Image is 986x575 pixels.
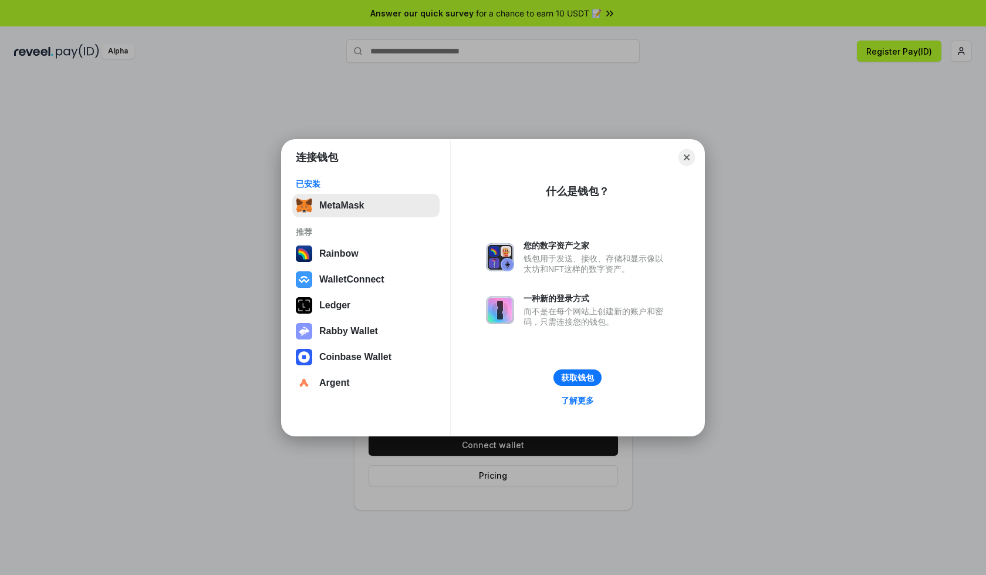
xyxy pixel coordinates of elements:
[292,371,440,395] button: Argent
[292,268,440,291] button: WalletConnect
[546,184,609,199] div: 什么是钱包？
[296,271,312,288] img: svg+xml,%3Csvg%20width%3D%2228%22%20height%3D%2228%22%20viewBox%3D%220%200%2028%2028%22%20fill%3D...
[524,253,669,274] div: 钱包用于发送、接收、存储和显示像以太坊和NFT这样的数字资产。
[486,296,514,324] img: svg+xml,%3Csvg%20xmlns%3D%22http%3A%2F%2Fwww.w3.org%2F2000%2Fsvg%22%20fill%3D%22none%22%20viewBox...
[292,294,440,317] button: Ledger
[296,150,338,164] h1: 连接钱包
[296,246,312,262] img: svg+xml,%3Csvg%20width%3D%22120%22%20height%3D%22120%22%20viewBox%3D%220%200%20120%20120%22%20fil...
[524,306,669,327] div: 而不是在每个网站上创建新的账户和密码，只需连接您的钱包。
[296,375,312,391] img: svg+xml,%3Csvg%20width%3D%2228%22%20height%3D%2228%22%20viewBox%3D%220%200%2028%2028%22%20fill%3D...
[296,197,312,214] img: svg+xml,%3Csvg%20fill%3D%22none%22%20height%3D%2233%22%20viewBox%3D%220%200%2035%2033%22%20width%...
[292,194,440,217] button: MetaMask
[553,369,602,386] button: 获取钱包
[319,248,359,259] div: Rainbow
[561,395,594,406] div: 了解更多
[296,297,312,314] img: svg+xml,%3Csvg%20xmlns%3D%22http%3A%2F%2Fwww.w3.org%2F2000%2Fsvg%22%20width%3D%2228%22%20height%3...
[486,243,514,271] img: svg+xml,%3Csvg%20xmlns%3D%22http%3A%2F%2Fwww.w3.org%2F2000%2Fsvg%22%20fill%3D%22none%22%20viewBox...
[678,149,695,166] button: Close
[292,242,440,265] button: Rainbow
[296,349,312,365] img: svg+xml,%3Csvg%20width%3D%2228%22%20height%3D%2228%22%20viewBox%3D%220%200%2028%2028%22%20fill%3D...
[296,323,312,339] img: svg+xml,%3Csvg%20xmlns%3D%22http%3A%2F%2Fwww.w3.org%2F2000%2Fsvg%22%20fill%3D%22none%22%20viewBox...
[296,179,436,189] div: 已安装
[296,227,436,237] div: 推荐
[524,293,669,304] div: 一种新的登录方式
[524,240,669,251] div: 您的数字资产之家
[554,393,601,408] a: 了解更多
[319,352,391,362] div: Coinbase Wallet
[319,274,384,285] div: WalletConnect
[561,372,594,383] div: 获取钱包
[319,200,364,211] div: MetaMask
[292,320,440,343] button: Rabby Wallet
[319,300,350,311] div: Ledger
[319,326,378,337] div: Rabby Wallet
[319,378,350,388] div: Argent
[292,345,440,369] button: Coinbase Wallet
